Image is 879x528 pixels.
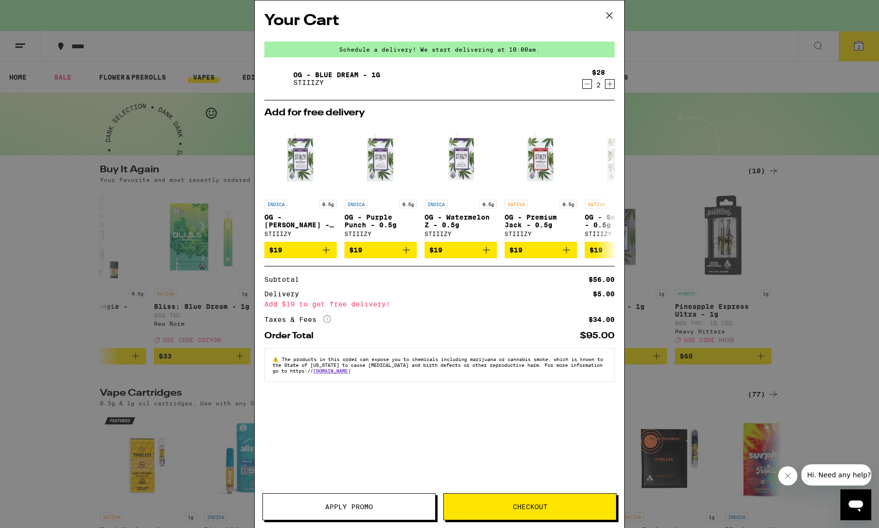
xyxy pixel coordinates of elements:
[560,200,577,208] p: 0.5g
[425,200,448,208] p: INDICA
[592,81,605,89] div: 2
[585,123,657,195] img: STIIIZY - OG - Sour Diesel - 0.5g
[505,231,577,237] div: STIIIZY
[425,123,497,242] a: Open page for OG - Watermelon Z - 0.5g from STIIIZY
[505,123,577,195] img: STIIIZY - OG - Premium Jack - 0.5g
[443,493,617,520] button: Checkout
[590,246,603,254] span: $19
[273,356,603,374] span: The products in this order can expose you to chemicals including marijuana or cannabis smoke, whi...
[801,464,871,486] iframe: Message from company
[505,213,577,229] p: OG - Premium Jack - 0.5g
[480,200,497,208] p: 0.5g
[585,200,608,208] p: SATIVA
[264,108,615,118] h2: Add for free delivery
[585,231,657,237] div: STIIIZY
[505,200,528,208] p: SATIVA
[313,368,351,374] a: [DOMAIN_NAME]
[319,200,337,208] p: 0.5g
[264,200,288,208] p: INDICA
[264,291,306,297] div: Delivery
[605,79,615,89] button: Increment
[344,200,368,208] p: INDICA
[589,316,615,323] div: $34.00
[399,200,417,208] p: 0.5g
[425,123,497,195] img: STIIIZY - OG - Watermelon Z - 0.5g
[505,242,577,258] button: Add to bag
[264,231,337,237] div: STIIIZY
[264,276,306,283] div: Subtotal
[513,503,548,510] span: Checkout
[593,291,615,297] div: $5.00
[589,276,615,283] div: $56.00
[264,301,615,307] div: Add $19 to get free delivery!
[425,242,497,258] button: Add to bag
[585,123,657,242] a: Open page for OG - Sour Diesel - 0.5g from STIIIZY
[505,123,577,242] a: Open page for OG - Premium Jack - 0.5g from STIIIZY
[264,42,615,57] div: Schedule a delivery! We start delivering at 10:00am.
[429,246,442,254] span: $19
[264,10,615,32] h2: Your Cart
[344,123,417,242] a: Open page for OG - Purple Punch - 0.5g from STIIIZY
[585,242,657,258] button: Add to bag
[580,332,615,340] div: $95.00
[425,231,497,237] div: STIIIZY
[840,489,871,520] iframe: Button to launch messaging window
[264,242,337,258] button: Add to bag
[264,65,291,92] img: OG - Blue Dream - 1g
[262,493,436,520] button: Apply Promo
[344,242,417,258] button: Add to bag
[264,123,337,195] img: STIIIZY - OG - King Louis XIII - 0.5g
[273,356,282,362] span: ⚠️
[582,79,592,89] button: Decrement
[264,123,337,242] a: Open page for OG - King Louis XIII - 0.5g from STIIIZY
[509,246,522,254] span: $19
[592,69,605,76] div: $28
[325,503,373,510] span: Apply Promo
[349,246,362,254] span: $19
[293,71,380,79] a: OG - Blue Dream - 1g
[344,123,417,195] img: STIIIZY - OG - Purple Punch - 0.5g
[269,246,282,254] span: $19
[264,213,337,229] p: OG - [PERSON_NAME] - 0.5g
[264,315,331,324] div: Taxes & Fees
[264,332,320,340] div: Order Total
[585,213,657,229] p: OG - Sour Diesel - 0.5g
[293,79,380,86] p: STIIIZY
[344,231,417,237] div: STIIIZY
[425,213,497,229] p: OG - Watermelon Z - 0.5g
[778,466,797,486] iframe: Close message
[344,213,417,229] p: OG - Purple Punch - 0.5g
